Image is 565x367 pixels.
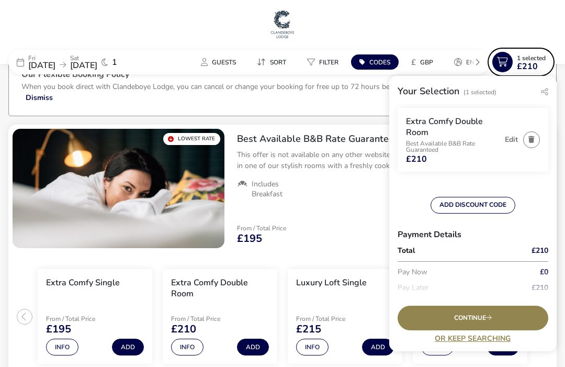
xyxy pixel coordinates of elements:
[406,140,500,153] p: Best Available B&B Rate Guaranteed
[532,284,548,292] span: £210
[28,55,55,61] p: Fri
[351,54,399,70] button: Codes
[46,339,78,355] button: Info
[505,136,518,143] button: Edit
[296,324,321,335] span: £215
[517,62,538,71] span: £210
[420,58,433,66] span: GBP
[28,60,55,71] span: [DATE]
[70,55,97,61] p: Sat
[237,339,269,355] button: Add
[193,54,244,70] button: Guests
[532,247,548,254] span: £210
[171,339,204,355] button: Info
[446,54,487,70] naf-pibe-menu-bar-item: en
[229,125,557,207] div: Best Available B&B Rate GuaranteedThis offer is not available on any other website and is exclusi...
[490,50,557,74] naf-pibe-menu-bar-item: 1 Selected£210
[26,92,53,103] button: Dismiss
[193,54,248,70] naf-pibe-menu-bar-item: Guests
[171,277,269,299] h3: Extra Comfy Double Room
[237,233,262,244] span: £195
[46,324,71,335] span: £195
[403,54,446,70] naf-pibe-menu-bar-item: £GBP
[248,54,295,70] button: Sort
[406,155,427,163] span: £210
[70,60,97,71] span: [DATE]
[398,222,548,247] h3: Payment Details
[237,149,548,171] p: This offer is not available on any other website and is exclusive to you! Enjoy an overnight stay...
[46,277,120,288] h3: Extra Comfy Single
[171,324,196,335] span: £210
[13,129,224,248] swiper-slide: 1 / 1
[351,54,403,70] naf-pibe-menu-bar-item: Codes
[403,54,442,70] button: £GBP
[296,277,367,288] h3: Luxury Loft Single
[163,133,220,145] div: Lowest Rate
[296,316,370,322] p: From / Total Price
[112,58,117,66] span: 1
[171,316,245,322] p: From / Total Price
[112,339,144,355] button: Add
[252,180,307,198] span: Includes Breakfast
[237,133,548,145] h2: Best Available B&B Rate Guaranteed
[540,269,548,276] span: £0
[406,116,500,138] h3: Extra Comfy Double Room
[454,315,492,321] span: Continue
[8,50,165,74] div: Fri[DATE]Sat[DATE]1
[398,264,518,280] p: Pay Now
[517,54,546,62] span: 1 Selected
[212,58,236,66] span: Guests
[431,197,515,214] button: ADD DISCOUNT CODE
[362,339,394,355] button: Add
[411,57,416,68] i: £
[296,339,329,355] button: Info
[398,85,459,97] h2: Your Selection
[21,70,544,81] h3: Our Flexible Booking Policy
[369,58,390,66] span: Codes
[299,54,347,70] button: Filter
[398,247,518,254] p: Total
[490,50,552,74] button: 1 Selected£210
[398,306,548,330] div: Continue
[299,54,351,70] naf-pibe-menu-bar-item: Filter
[46,316,120,322] p: From / Total Price
[398,335,548,342] a: Or Keep Searching
[270,58,286,66] span: Sort
[21,82,514,92] p: When you book direct with Clandeboye Lodge, you can cancel or change your booking for free up to ...
[398,280,518,296] p: Pay Later
[464,88,496,96] span: (1 Selected)
[237,225,286,231] p: From / Total Price
[269,8,296,40] img: Main Website
[248,54,299,70] naf-pibe-menu-bar-item: Sort
[319,58,338,66] span: Filter
[446,54,483,70] button: en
